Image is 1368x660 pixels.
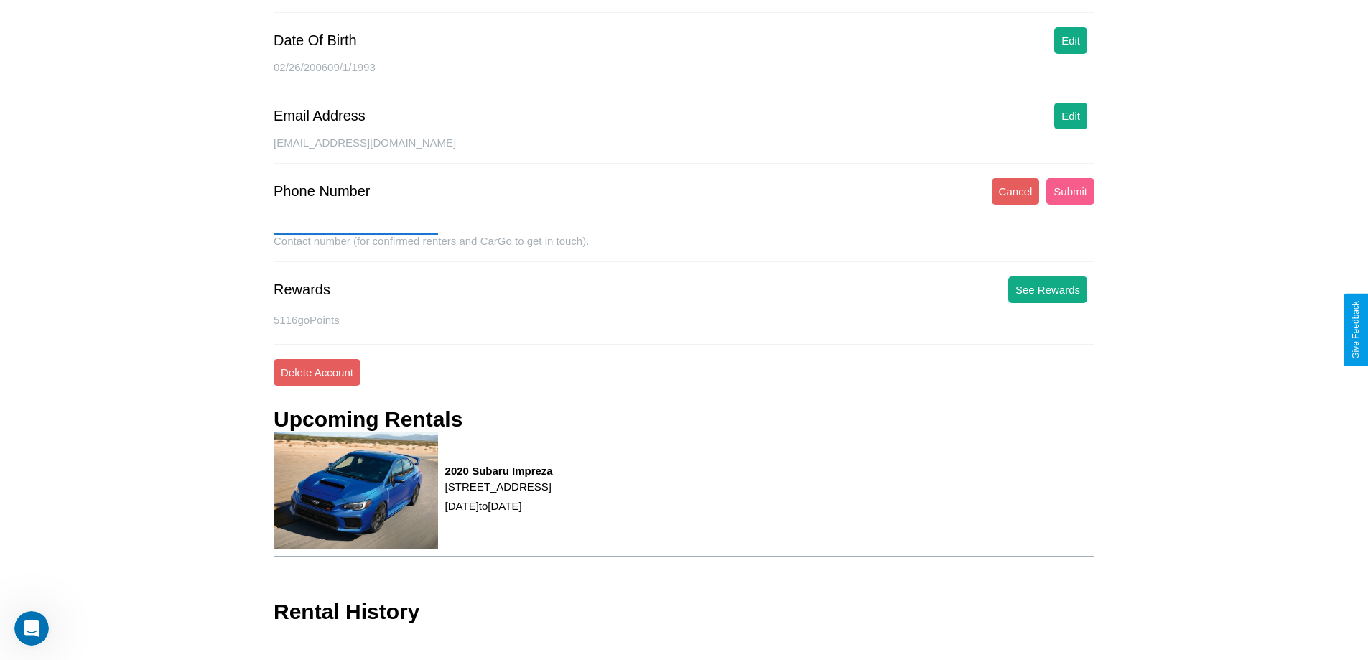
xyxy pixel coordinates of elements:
button: Delete Account [274,359,360,386]
p: [DATE] to [DATE] [445,496,553,516]
p: 5116 goPoints [274,310,1094,330]
div: 02/26/200609/1/1993 [274,61,1094,88]
div: Phone Number [274,183,371,200]
h3: 2020 Subaru Impreza [445,465,553,477]
div: Rewards [274,282,330,298]
button: Edit [1054,27,1087,54]
button: See Rewards [1008,276,1087,303]
div: Give Feedback [1351,301,1361,359]
div: [EMAIL_ADDRESS][DOMAIN_NAME] [274,136,1094,164]
img: rental [274,432,438,549]
div: Contact number (for confirmed renters and CarGo to get in touch). [274,235,1094,262]
h3: Rental History [274,600,419,624]
div: Date Of Birth [274,32,357,49]
h3: Upcoming Rentals [274,407,462,432]
button: Cancel [992,178,1040,205]
iframe: Intercom live chat [14,611,49,646]
div: Email Address [274,108,366,124]
p: [STREET_ADDRESS] [445,477,553,496]
button: Edit [1054,103,1087,129]
button: Submit [1046,178,1094,205]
